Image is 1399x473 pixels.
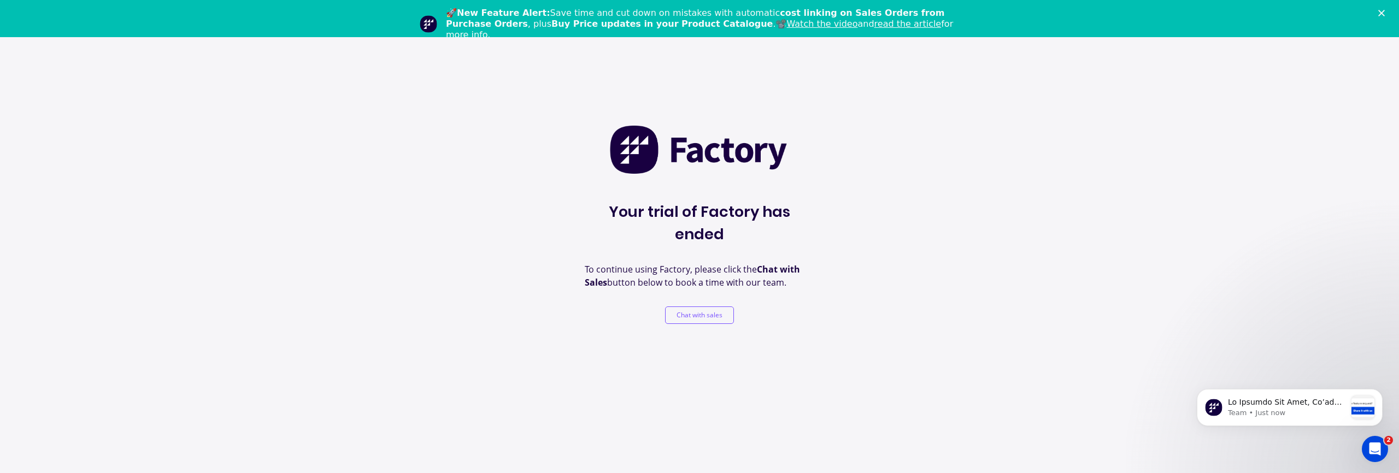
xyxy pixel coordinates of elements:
[1180,367,1399,444] iframe: Intercom notifications message
[48,41,166,51] p: Message from Team, sent Just now
[609,125,790,175] img: Factory
[446,8,944,29] b: cost linking on Sales Orders from Purchase Orders
[446,8,962,40] div: 🚀 Save time and cut down on mistakes with automatic , plus .📽️ and for more info.
[551,19,773,29] b: Buy Price updates in your Product Catalogue
[874,19,942,29] a: read the article
[420,15,437,33] img: Profile image for Team
[585,201,814,245] span: Your trial of Factory has ended
[1378,10,1389,16] div: Close
[787,19,858,29] a: Watch the video
[1384,436,1393,445] span: 2
[1362,436,1388,462] iframe: Intercom live chat
[585,263,814,289] p: To continue using Factory, please click the button below to book a time with our team.
[457,8,550,18] b: New Feature Alert:
[665,306,734,324] button: Chat with sales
